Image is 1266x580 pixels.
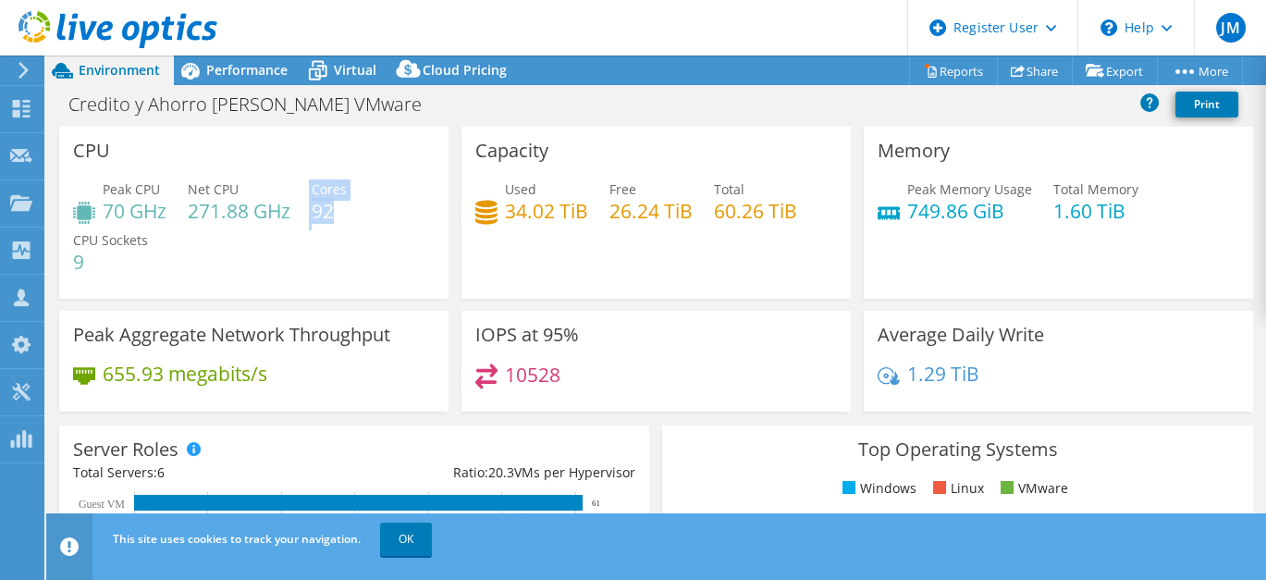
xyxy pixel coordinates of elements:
[714,201,797,221] h4: 60.26 TiB
[312,180,347,198] span: Cores
[380,523,432,556] a: OK
[103,180,160,198] span: Peak CPU
[79,498,125,511] text: Guest VM
[1100,19,1117,36] svg: \n
[73,439,178,460] h3: Server Roles
[997,56,1073,85] a: Share
[838,478,916,499] li: Windows
[1157,56,1243,85] a: More
[73,463,354,483] div: Total Servers:
[488,463,514,481] span: 20.3
[714,180,744,198] span: Total
[928,478,984,499] li: Linux
[103,364,267,384] h4: 655.93 megabits/s
[206,61,288,79] span: Performance
[475,325,579,345] h3: IOPS at 95%
[907,364,979,384] h4: 1.29 TiB
[878,325,1044,345] h3: Average Daily Write
[505,180,536,198] span: Used
[423,61,507,79] span: Cloud Pricing
[334,61,376,79] span: Virtual
[907,201,1032,221] h4: 749.86 GiB
[1072,56,1158,85] a: Export
[505,201,588,221] h4: 34.02 TiB
[505,364,560,385] h4: 10528
[312,201,347,221] h4: 92
[676,439,1238,460] h3: Top Operating Systems
[1216,13,1246,43] span: JM
[592,499,600,508] text: 61
[878,141,950,161] h3: Memory
[354,463,635,483] div: Ratio: VMs per Hypervisor
[996,478,1068,499] li: VMware
[103,201,166,221] h4: 70 GHz
[1175,92,1238,117] a: Print
[79,61,160,79] span: Environment
[188,180,239,198] span: Net CPU
[609,201,693,221] h4: 26.24 TiB
[475,141,548,161] h3: Capacity
[907,180,1032,198] span: Peak Memory Usage
[73,141,110,161] h3: CPU
[188,201,290,221] h4: 271.88 GHz
[609,180,636,198] span: Free
[1053,201,1138,221] h4: 1.60 TiB
[73,252,148,272] h4: 9
[909,56,998,85] a: Reports
[60,94,450,115] h1: Credito y Ahorro [PERSON_NAME] VMware
[157,463,165,481] span: 6
[73,325,390,345] h3: Peak Aggregate Network Throughput
[113,531,361,547] span: This site uses cookies to track your navigation.
[73,231,148,249] span: CPU Sockets
[1053,180,1138,198] span: Total Memory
